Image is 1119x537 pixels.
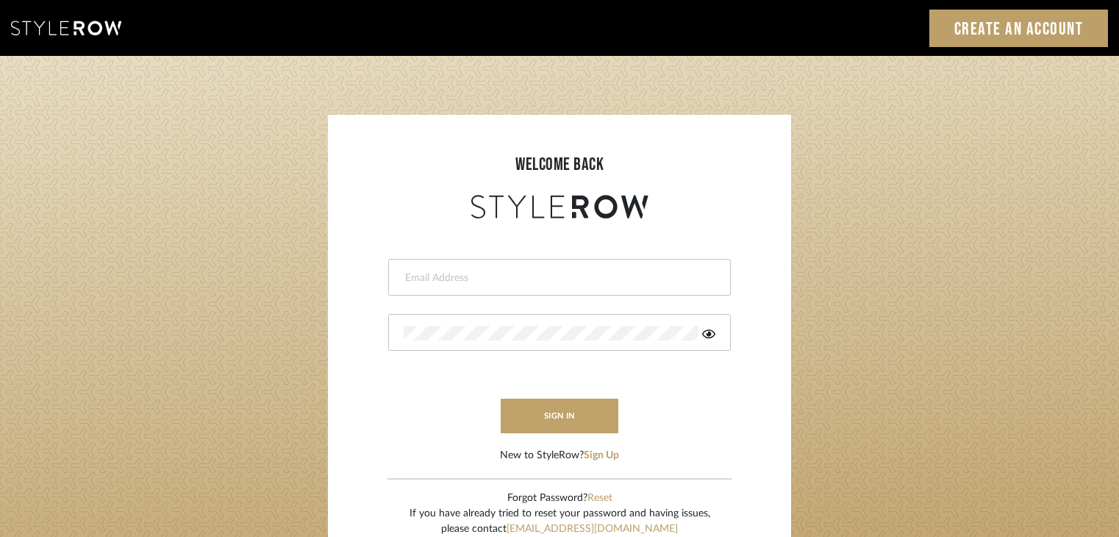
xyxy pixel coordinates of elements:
button: Sign Up [584,448,619,463]
button: sign in [501,399,618,433]
div: Forgot Password? [410,491,710,506]
a: Create an Account [929,10,1109,47]
div: If you have already tried to reset your password and having issues, please contact [410,506,710,537]
input: Email Address [404,271,712,285]
button: Reset [587,491,612,506]
div: New to StyleRow? [500,448,619,463]
div: welcome back [343,152,776,178]
a: [EMAIL_ADDRESS][DOMAIN_NAME] [507,524,678,534]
